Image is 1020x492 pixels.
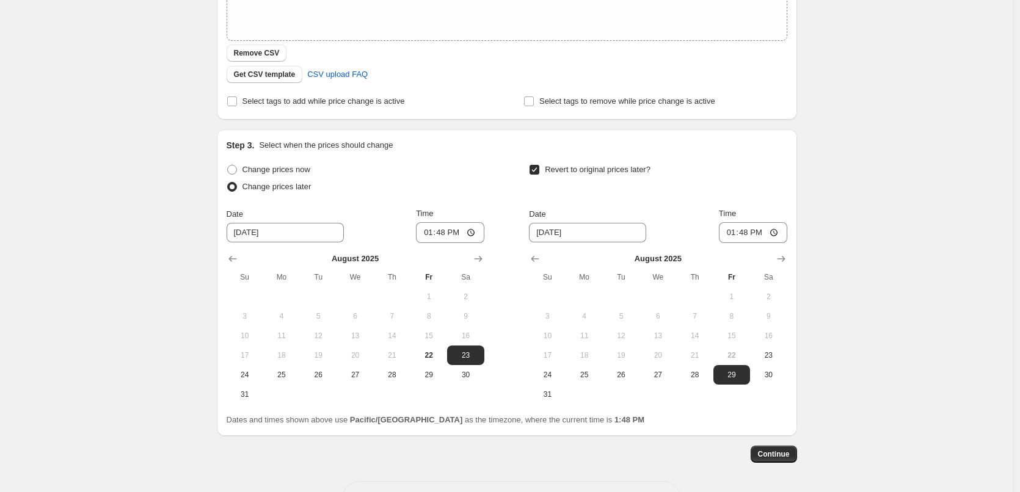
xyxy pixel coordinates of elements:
span: 13 [341,331,368,341]
span: 5 [608,311,635,321]
span: 20 [644,350,671,360]
span: 22 [415,350,442,360]
span: Fr [415,272,442,282]
span: 29 [415,370,442,380]
span: 11 [268,331,295,341]
button: Sunday August 10 2025 [227,326,263,345]
th: Thursday [374,267,410,287]
span: 16 [755,331,782,341]
button: Friday August 29 2025 [713,365,750,385]
button: Tuesday August 5 2025 [603,306,639,326]
th: Saturday [750,267,787,287]
button: Thursday August 28 2025 [374,365,410,385]
span: 26 [305,370,332,380]
button: Monday August 18 2025 [263,345,300,365]
span: Time [719,209,736,218]
button: Show next month, September 2025 [773,250,790,267]
span: Continue [758,449,790,459]
button: Tuesday August 5 2025 [300,306,337,326]
button: Wednesday August 13 2025 [639,326,676,345]
button: Tuesday August 26 2025 [603,365,639,385]
span: Sa [755,272,782,282]
span: Fr [718,272,745,282]
button: Thursday August 7 2025 [374,306,410,326]
span: 18 [268,350,295,360]
button: Tuesday August 19 2025 [300,345,337,365]
button: Wednesday August 6 2025 [639,306,676,326]
button: Thursday August 14 2025 [676,326,713,345]
span: 27 [341,370,368,380]
span: 10 [231,331,258,341]
span: 30 [755,370,782,380]
input: 12:00 [719,222,787,243]
button: Friday August 1 2025 [713,287,750,306]
button: Saturday August 23 2025 [447,345,484,365]
button: Friday August 15 2025 [410,326,447,345]
th: Wednesday [639,267,676,287]
span: Get CSV template [234,70,296,79]
input: 12:00 [416,222,484,243]
button: Monday August 18 2025 [566,345,603,365]
th: Saturday [447,267,484,287]
button: Monday August 4 2025 [263,306,300,326]
button: Saturday August 9 2025 [750,306,787,326]
button: Wednesday August 20 2025 [639,345,676,365]
span: 2 [755,292,782,302]
th: Tuesday [300,267,337,287]
input: 8/22/2025 [529,223,646,242]
span: 28 [681,370,708,380]
th: Wednesday [337,267,373,287]
button: Wednesday August 13 2025 [337,326,373,345]
button: Today Friday August 22 2025 [410,345,447,365]
button: Sunday August 31 2025 [227,385,263,404]
span: 21 [379,350,406,360]
span: CSV upload FAQ [307,68,368,81]
span: Su [534,272,561,282]
span: Date [227,209,243,219]
button: Show previous month, July 2025 [224,250,241,267]
span: 5 [305,311,332,321]
span: 1 [718,292,745,302]
th: Thursday [676,267,713,287]
a: CSV upload FAQ [300,65,375,84]
button: Saturday August 16 2025 [750,326,787,345]
span: 16 [452,331,479,341]
span: Mo [268,272,295,282]
span: 23 [452,350,479,360]
span: 12 [608,331,635,341]
b: 1:48 PM [614,415,644,424]
span: 14 [681,331,708,341]
button: Saturday August 9 2025 [447,306,484,326]
button: Sunday August 17 2025 [227,345,263,365]
span: 15 [415,331,442,341]
span: 8 [415,311,442,321]
span: 20 [341,350,368,360]
span: 31 [534,389,561,399]
span: Select tags to remove while price change is active [539,96,715,106]
button: Monday August 11 2025 [263,326,300,345]
span: 3 [231,311,258,321]
button: Wednesday August 27 2025 [337,365,373,385]
button: Friday August 15 2025 [713,326,750,345]
span: 11 [571,331,598,341]
span: 1 [415,292,442,302]
span: 12 [305,331,332,341]
span: 24 [231,370,258,380]
span: 21 [681,350,708,360]
button: Wednesday August 6 2025 [337,306,373,326]
button: Show next month, September 2025 [470,250,487,267]
span: 7 [379,311,406,321]
span: 3 [534,311,561,321]
button: Thursday August 21 2025 [374,345,410,365]
span: We [644,272,671,282]
span: 29 [718,370,745,380]
span: Tu [305,272,332,282]
button: Friday August 8 2025 [410,306,447,326]
button: Sunday August 24 2025 [529,365,566,385]
span: 18 [571,350,598,360]
span: Revert to original prices later? [545,165,650,174]
button: Sunday August 17 2025 [529,345,566,365]
button: Sunday August 31 2025 [529,385,566,404]
span: 25 [268,370,295,380]
span: 30 [452,370,479,380]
